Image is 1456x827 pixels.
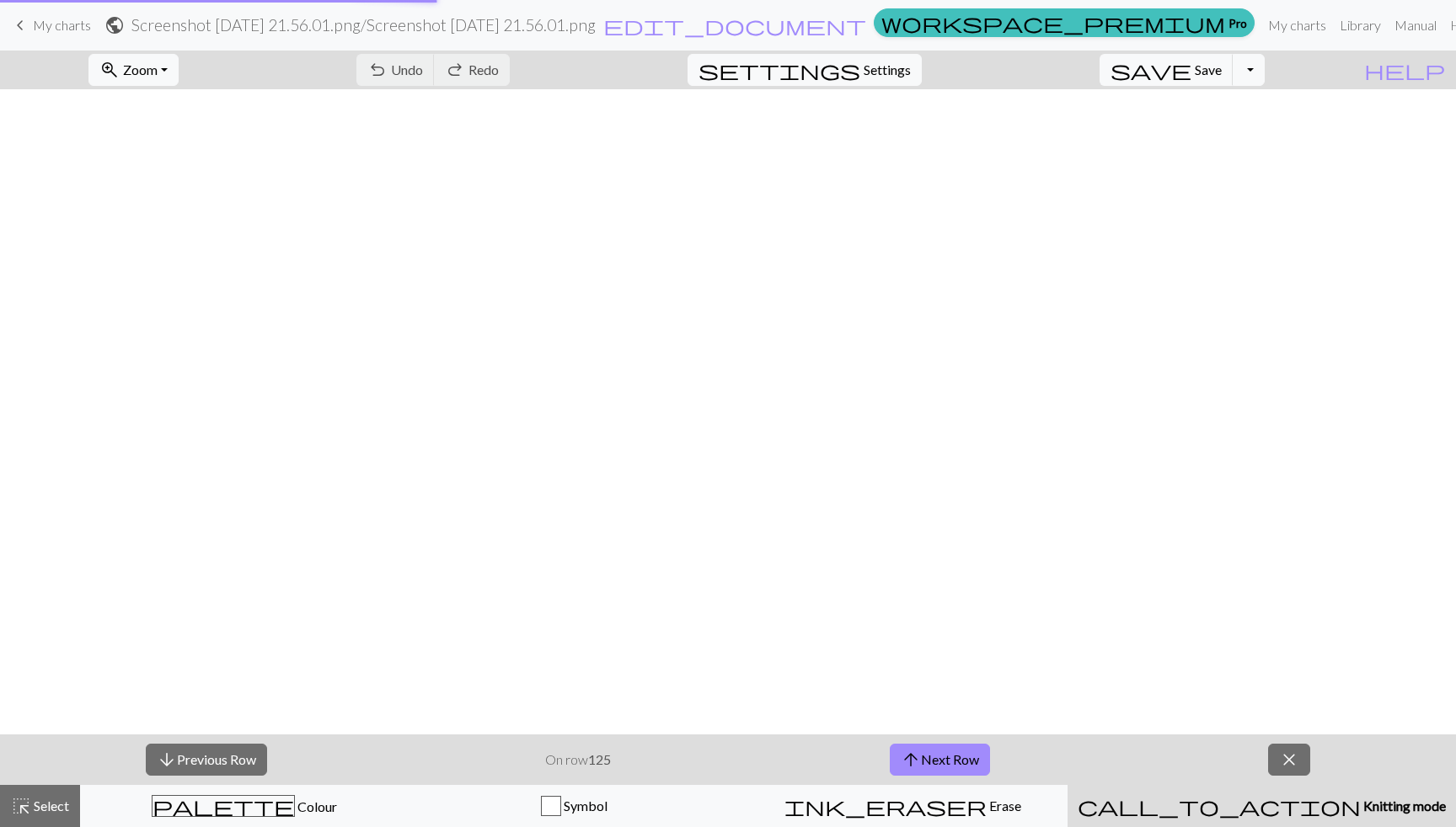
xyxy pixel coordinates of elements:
[88,54,179,86] button: Zoom
[1111,58,1191,82] span: save
[131,15,596,35] h2: Screenshot [DATE] 21.56.01.png / Screenshot [DATE] 21.56.01.png
[1261,8,1333,42] a: My charts
[874,8,1255,37] a: Pro
[588,751,611,767] strong: 125
[10,13,30,37] span: keyboard_arrow_left
[561,798,608,814] span: Symbol
[157,748,177,771] span: arrow_downward
[146,744,267,776] button: Previous Row
[699,58,860,82] span: settings
[864,60,911,80] span: Settings
[699,60,860,80] i: Settings
[123,61,158,77] span: Zoom
[1333,8,1388,42] a: Library
[1388,8,1443,42] a: Manual
[409,785,739,827] button: Symbol
[987,798,1021,814] span: Erase
[881,11,1225,35] span: workspace_premium
[31,798,69,814] span: Select
[1078,794,1361,818] span: call_to_action
[901,748,921,771] span: arrow_upward
[1279,748,1299,771] span: close
[33,17,91,33] span: My charts
[890,744,990,776] button: Next Row
[99,58,120,82] span: zoom_in
[1068,785,1456,827] button: Knitting mode
[11,794,31,818] span: highlight_alt
[1100,54,1234,86] button: Save
[545,750,611,770] p: On row
[738,785,1068,827] button: Erase
[603,13,866,37] span: edit_document
[1364,58,1445,82] span: help
[80,785,409,827] button: Colour
[1361,798,1446,814] span: Knitting mode
[688,54,922,86] button: SettingsSettings
[10,11,91,40] a: My charts
[1195,61,1222,77] span: Save
[104,13,125,37] span: public
[153,794,294,818] span: palette
[784,794,987,818] span: ink_eraser
[295,798,337,814] span: Colour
